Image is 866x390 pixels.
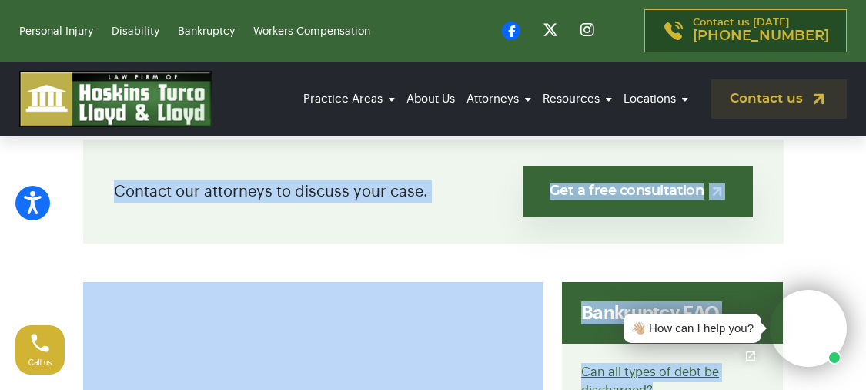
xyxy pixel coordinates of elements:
[83,140,784,244] div: Contact our attorneys to discuss your case.
[299,78,399,120] a: Practice Areas
[644,9,847,52] a: Contact us [DATE][PHONE_NUMBER]
[28,358,52,367] span: Call us
[403,78,459,120] a: About Us
[19,26,93,37] a: Personal Injury
[539,78,616,120] a: Resources
[620,78,692,120] a: Locations
[523,166,753,217] a: Get a free consultation
[693,29,829,44] span: [PHONE_NUMBER]
[734,340,767,372] a: Open chat
[562,282,783,344] div: Bankruptcy FAQ
[711,79,847,119] a: Contact us
[631,320,754,338] div: 👋🏼 How can I help you?
[253,26,370,37] a: Workers Compensation
[178,26,235,37] a: Bankruptcy
[693,18,829,44] p: Contact us [DATE]
[19,71,212,127] img: logo
[463,78,535,120] a: Attorneys
[709,183,725,200] img: arrow-up-right-light.svg
[112,26,159,37] a: Disability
